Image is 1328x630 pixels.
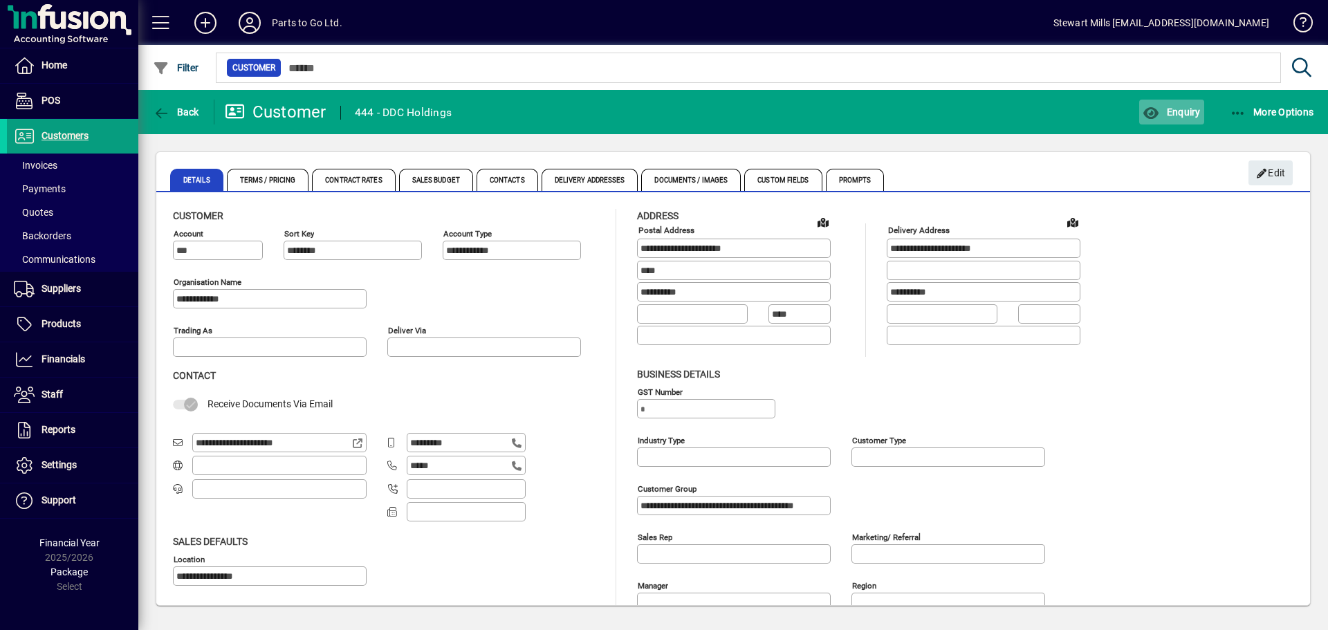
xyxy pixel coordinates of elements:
[1062,211,1084,233] a: View on map
[7,307,138,342] a: Products
[812,211,834,233] a: View on map
[638,435,685,445] mat-label: Industry type
[7,201,138,224] a: Quotes
[1139,100,1203,124] button: Enquiry
[227,169,309,191] span: Terms / Pricing
[7,154,138,177] a: Invoices
[641,169,741,191] span: Documents / Images
[7,272,138,306] a: Suppliers
[638,483,697,493] mat-label: Customer group
[1143,106,1200,118] span: Enquiry
[272,12,342,34] div: Parts to Go Ltd.
[7,483,138,518] a: Support
[41,424,75,435] span: Reports
[207,398,333,409] span: Receive Documents Via Email
[173,210,223,221] span: Customer
[41,283,81,294] span: Suppliers
[542,169,638,191] span: Delivery Addresses
[443,229,492,239] mat-label: Account Type
[312,169,395,191] span: Contract Rates
[41,130,89,141] span: Customers
[225,101,326,123] div: Customer
[14,254,95,265] span: Communications
[174,277,241,287] mat-label: Organisation name
[41,389,63,400] span: Staff
[7,248,138,271] a: Communications
[174,229,203,239] mat-label: Account
[852,532,921,541] mat-label: Marketing/ Referral
[138,100,214,124] app-page-header-button: Back
[41,494,76,506] span: Support
[41,318,81,329] span: Products
[284,229,314,239] mat-label: Sort key
[638,387,683,396] mat-label: GST Number
[39,537,100,548] span: Financial Year
[41,95,60,106] span: POS
[41,59,67,71] span: Home
[149,55,203,80] button: Filter
[7,177,138,201] a: Payments
[477,169,538,191] span: Contacts
[174,326,212,335] mat-label: Trading as
[7,413,138,447] a: Reports
[41,459,77,470] span: Settings
[7,448,138,483] a: Settings
[1053,12,1269,34] div: Stewart Mills [EMAIL_ADDRESS][DOMAIN_NAME]
[14,230,71,241] span: Backorders
[637,210,679,221] span: Address
[852,580,876,590] mat-label: Region
[228,10,272,35] button: Profile
[1256,162,1286,185] span: Edit
[153,106,199,118] span: Back
[7,84,138,118] a: POS
[744,169,822,191] span: Custom Fields
[637,369,720,380] span: Business details
[183,10,228,35] button: Add
[638,532,672,541] mat-label: Sales rep
[153,62,199,73] span: Filter
[173,536,248,547] span: Sales defaults
[1226,100,1318,124] button: More Options
[852,435,906,445] mat-label: Customer type
[174,554,205,564] mat-label: Location
[7,224,138,248] a: Backorders
[50,566,88,577] span: Package
[170,169,223,191] span: Details
[355,102,452,124] div: 444 - DDC Holdings
[826,169,885,191] span: Prompts
[232,61,275,75] span: Customer
[149,100,203,124] button: Back
[638,580,668,590] mat-label: Manager
[7,342,138,377] a: Financials
[7,378,138,412] a: Staff
[14,160,57,171] span: Invoices
[41,353,85,364] span: Financials
[173,370,216,381] span: Contact
[1283,3,1311,48] a: Knowledge Base
[7,48,138,83] a: Home
[14,207,53,218] span: Quotes
[1248,160,1293,185] button: Edit
[1230,106,1314,118] span: More Options
[14,183,66,194] span: Payments
[388,326,426,335] mat-label: Deliver via
[399,169,473,191] span: Sales Budget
